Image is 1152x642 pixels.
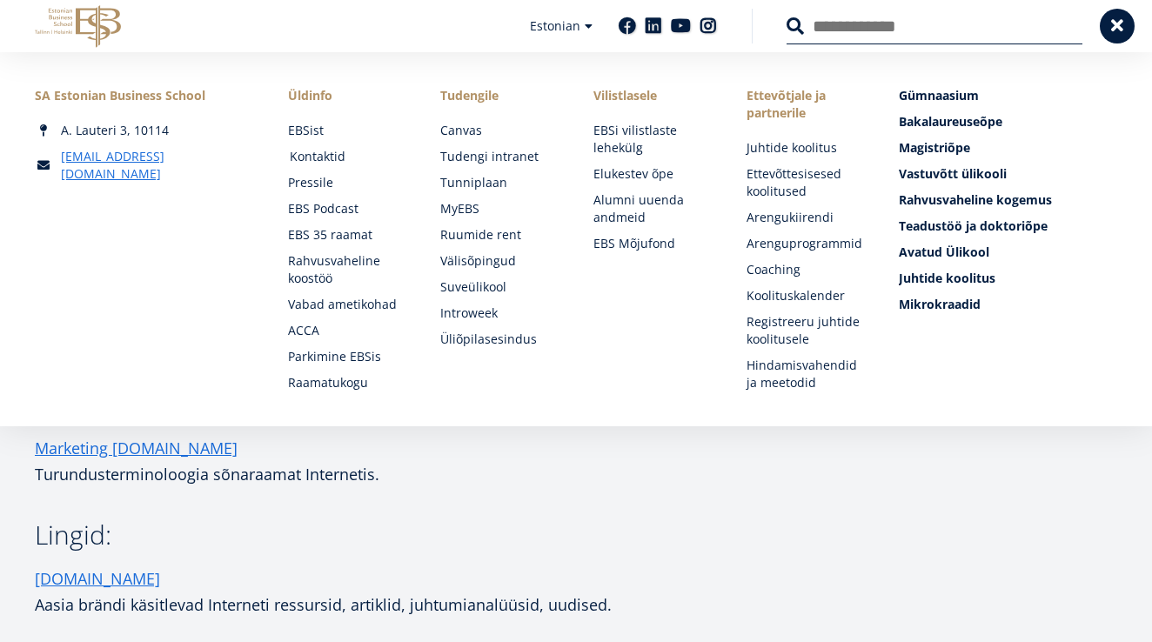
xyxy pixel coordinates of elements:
a: Tudengi intranet [440,148,559,165]
span: Avatud Ülikool [899,244,989,260]
a: Mikrokraadid [899,296,1117,313]
a: Koolituskalender [747,287,865,304]
a: ACCA [288,322,406,339]
a: EBS 35 raamat [288,226,406,244]
p: Aasia brändi käsitlevad Interneti ressursid, artiklid, juhtumianalüüsid, uudised. [35,565,734,618]
a: Vastuvõtt ülikooli [899,165,1117,183]
a: Kontaktid [290,148,408,165]
a: Parkimine EBSis [288,348,406,365]
p: Turundusterminoloogia sõnaraamat Internetis. [35,435,734,487]
a: Ruumide rent [440,226,559,244]
a: [EMAIL_ADDRESS][DOMAIN_NAME] [61,148,253,183]
a: Hindamisvahendid ja meetodid [747,357,865,391]
span: Ettevõtjale ja partnerile [747,87,865,122]
a: Juhtide koolitus [747,139,865,157]
a: Juhtide koolitus [899,270,1117,287]
a: Teadustöö ja doktoriõpe [899,217,1117,235]
span: Üldinfo [288,87,406,104]
a: Arenguprogrammid [747,235,865,252]
a: Üliõpilasesindus [440,331,559,348]
a: Bakalaureuseõpe [899,113,1117,130]
span: Teadustöö ja doktoriõpe [899,217,1048,234]
a: Canvas [440,122,559,139]
a: Vabad ametikohad [288,296,406,313]
a: Magistriõpe [899,139,1117,157]
a: Arengukiirendi [747,209,865,226]
a: Gümnaasium [899,87,1117,104]
span: Magistriõpe [899,139,970,156]
a: Coaching [747,261,865,278]
a: [DOMAIN_NAME] [35,565,160,592]
span: Rahvusvaheline kogemus [899,191,1052,208]
a: EBSist [288,122,406,139]
a: Elukestev õpe [593,165,712,183]
a: Välisõpingud [440,252,559,270]
a: Tudengile [440,87,559,104]
a: Ettevõttesisesed koolitused [747,165,865,200]
div: A. Lauteri 3, 10114 [35,122,253,139]
a: Linkedin [645,17,662,35]
span: Juhtide koolitus [899,270,995,286]
span: Mikrokraadid [899,296,981,312]
div: SA Estonian Business School [35,87,253,104]
a: Tunniplaan [440,174,559,191]
span: Gümnaasium [899,87,979,104]
a: Youtube [671,17,691,35]
h3: Lingid: [35,522,734,548]
a: Suveülikool [440,278,559,296]
a: Facebook [619,17,636,35]
a: Pressile [288,174,406,191]
a: Alumni uuenda andmeid [593,191,712,226]
a: Rahvusvaheline kogemus [899,191,1117,209]
a: Rahvusvaheline koostöö [288,252,406,287]
span: Bakalaureuseõpe [899,113,1002,130]
a: Avatud Ülikool [899,244,1117,261]
a: Introweek [440,304,559,322]
a: EBS Podcast [288,200,406,217]
a: Raamatukogu [288,374,406,391]
a: Registreeru juhtide koolitusele [747,313,865,348]
a: Marketing [DOMAIN_NAME] [35,435,238,461]
a: EBSi vilistlaste lehekülg [593,122,712,157]
span: Vilistlasele [593,87,712,104]
a: Instagram [700,17,717,35]
a: MyEBS [440,200,559,217]
span: Vastuvõtt ülikooli [899,165,1007,182]
a: EBS Mõjufond [593,235,712,252]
